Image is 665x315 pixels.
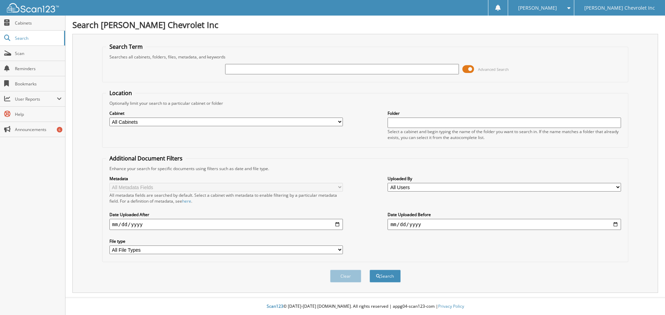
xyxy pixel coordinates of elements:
label: Metadata [109,176,343,182]
a: here [182,198,191,204]
div: Enhance your search for specific documents using filters such as date and file type. [106,166,625,172]
a: Privacy Policy [438,303,464,309]
input: start [109,219,343,230]
span: [PERSON_NAME] Chevrolet Inc [584,6,655,10]
label: Cabinet [109,110,343,116]
label: Date Uploaded After [109,212,343,217]
div: All metadata fields are searched by default. Select a cabinet with metadata to enable filtering b... [109,192,343,204]
div: Searches all cabinets, folders, files, metadata, and keywords [106,54,625,60]
div: Optionally limit your search to a particular cabinet or folder [106,100,625,106]
legend: Additional Document Filters [106,155,186,162]
span: Announcements [15,127,62,132]
div: Select a cabinet and begin typing the name of the folder you want to search in. If the name match... [388,129,621,140]
legend: Search Term [106,43,146,50]
div: © [DATE]-[DATE] [DOMAIN_NAME]. All rights reserved | appg04-scan123-com | [65,298,665,315]
button: Clear [330,270,361,282]
span: User Reports [15,96,57,102]
span: Scan123 [267,303,283,309]
label: Folder [388,110,621,116]
span: Help [15,111,62,117]
button: Search [370,270,401,282]
span: Scan [15,50,62,56]
h1: Search [PERSON_NAME] Chevrolet Inc [72,19,658,30]
span: Bookmarks [15,81,62,87]
label: Date Uploaded Before [388,212,621,217]
div: 6 [57,127,62,132]
img: scan123-logo-white.svg [7,3,59,12]
span: Advanced Search [478,67,509,72]
input: end [388,219,621,230]
span: [PERSON_NAME] [518,6,557,10]
legend: Location [106,89,135,97]
span: Search [15,35,61,41]
label: Uploaded By [388,176,621,182]
span: Reminders [15,66,62,72]
label: File type [109,238,343,244]
span: Cabinets [15,20,62,26]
